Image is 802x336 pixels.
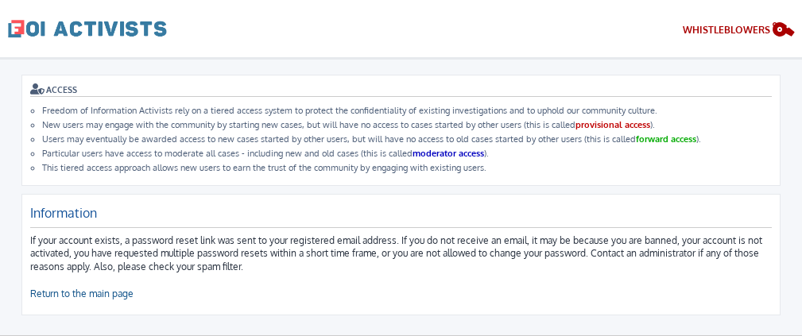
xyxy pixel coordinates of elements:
[30,83,772,97] h3: ACCESS
[42,119,772,130] li: New users may engage with the community by starting new cases, but will have no access to cases s...
[42,133,772,145] li: Users may eventually be awarded access to new cases started by other users, but will have no acce...
[30,288,134,301] a: Return to the main page
[30,205,772,228] h2: Information
[30,234,772,301] p: If your account exists, a password reset link was sent to your registered email address. If you d...
[575,119,650,130] strong: provisional access
[636,133,696,145] strong: forward access
[413,148,484,159] strong: moderator access
[42,162,772,173] li: This tiered access approach allows new users to earn the trust of the community by engaging with ...
[8,8,167,49] a: FOI Activists
[42,105,772,116] li: Freedom of Information Activists rely on a tiered access system to protect the confidentiality of...
[683,24,770,36] span: WHISTLEBLOWERS
[42,148,772,159] li: Particular users have access to moderate all cases - including new and old cases (this is called ).
[683,21,795,42] a: Whistleblowers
